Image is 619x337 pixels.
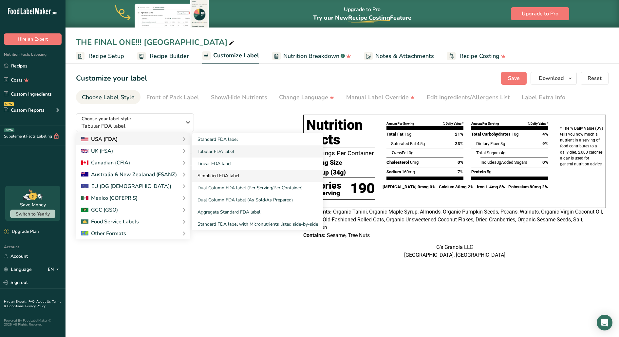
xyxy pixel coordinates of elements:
[76,73,147,84] h1: Customize your label
[306,168,346,178] span: 1/3 Cup (34g)
[455,140,463,147] span: 23%
[476,150,500,155] span: Total Sugars
[192,206,323,218] a: Aggregate Standard FDA label
[327,232,370,238] span: Sesame, Tree Nuts
[16,211,50,217] span: Switch to Yearly
[4,107,45,114] div: Custom Reports
[82,122,181,130] span: Tabular FDA label
[480,160,527,165] span: Includes Added Sugars
[497,160,501,165] span: 0g
[4,299,27,304] a: Hire an Expert .
[4,264,32,275] a: Language
[82,93,135,102] div: Choose Label Style
[471,169,486,174] span: Protein
[4,33,62,45] button: Hire an Expert
[460,52,499,61] span: Recipe Costing
[383,184,552,190] p: [MEDICAL_DATA] 0mcg 0% . Calcium 30mg 2% . Iron 1.4mg 8% . Potassium 80mg 2%
[81,208,88,212] img: 2Q==
[36,299,52,304] a: About Us .
[417,141,425,146] span: 4.5g
[76,113,194,132] button: Choose your label style Tabular FDA label
[375,52,434,61] span: Notes & Attachments
[597,315,612,330] div: Open Intercom Messenger
[542,140,548,147] span: 9%
[306,158,342,168] span: Serving Size
[82,115,131,122] span: Choose your label style
[28,299,36,304] a: FAQ .
[81,230,126,237] div: Other Formats
[528,122,548,126] div: % Daily Value *
[458,159,463,166] span: 0%
[192,218,323,230] a: Standard FDA label with Micronutrients listed side-by-side
[81,135,118,143] div: USA (FDA)
[279,93,334,102] div: Change Language
[4,319,62,327] div: Powered By FoodLabelMaker © 2025 All Rights Reserved
[531,72,577,85] button: Download
[211,93,267,102] div: Show/Hide Nutrients
[427,93,510,102] div: Edit Ingredients/Allergens List
[192,170,323,182] a: Simplified FDA label
[443,122,463,126] div: % Daily Value *
[25,304,46,309] a: Privacy Policy
[10,210,55,218] button: Switch to Yearly
[487,169,491,174] span: 5g
[4,299,61,309] a: Terms & Conditions .
[192,145,323,158] a: Tabular FDA label
[409,150,413,155] span: 0g
[20,201,46,208] div: Save Money
[500,141,505,146] span: 3g
[581,72,609,85] button: Reset
[81,182,171,190] div: EU (DG [DEMOGRAPHIC_DATA])
[81,171,177,178] div: Australia & New Zealanad (FSANZ)
[476,141,499,146] span: Dietary Fiber
[386,169,401,174] span: Sodium
[539,74,564,82] span: Download
[404,132,411,137] span: 16g
[81,206,118,214] div: GCC (GSO)
[471,132,511,137] span: Total Carbohydrates
[402,169,415,174] span: 160mg
[306,149,375,158] p: 8 Servings Per Container
[508,74,520,82] span: Save
[588,74,602,82] span: Reset
[303,232,326,238] span: Contains:
[76,36,235,48] div: THE FINAL ONE!!! [GEOGRAPHIC_DATA]
[4,229,39,235] div: Upgrade Plan
[501,150,505,155] span: 4g
[346,93,415,102] div: Manual Label Override
[386,160,409,165] span: Cholesterol
[272,49,351,64] a: Nutrition Breakdown
[283,52,339,61] span: Nutrition Breakdown
[364,49,434,64] a: Notes & Attachments
[303,243,606,259] div: G's Granola LLC [GEOGRAPHIC_DATA], [GEOGRAPHIC_DATA]
[447,49,506,64] a: Recipe Costing
[192,194,323,206] a: Dual Column FDA label (As Sold/As Prepared)
[81,159,130,167] div: Canadian (CFIA)
[137,49,189,64] a: Recipe Builder
[542,131,548,138] span: 4%
[391,150,408,155] span: Fat
[522,10,558,18] span: Upgrade to Pro
[350,178,375,199] p: 190
[313,0,411,28] div: Upgrade to Pro
[306,181,342,191] p: Calories
[192,133,323,145] a: Standard FDA label
[202,48,259,64] a: Customize Label
[88,52,124,61] span: Recipe Setup
[455,131,463,138] span: 21%
[146,93,199,102] div: Front of Pack Label
[560,125,603,167] p: * The % Daily Value (DV) tells you how much a nutrient in a serving of food contributes to a dail...
[542,159,548,166] span: 0%
[213,51,259,60] span: Customize Label
[192,182,323,194] a: Dual Column FDA label (Per Serving/Per Container)
[511,7,569,20] button: Upgrade to Pro
[303,209,603,231] span: Organic Tahini, Organic Maple Syrup, Almonds, Organic Pumpkin Seeds, Pecans, Walnuts, Organic Vir...
[512,132,518,137] span: 10g
[348,14,390,22] span: Recipe Costing
[81,147,113,155] div: UK (FSA)
[48,266,62,273] div: EN
[391,150,402,155] i: Trans
[306,191,342,196] p: Per Serving
[410,160,419,165] span: 0mg
[391,141,416,146] span: Saturated Fat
